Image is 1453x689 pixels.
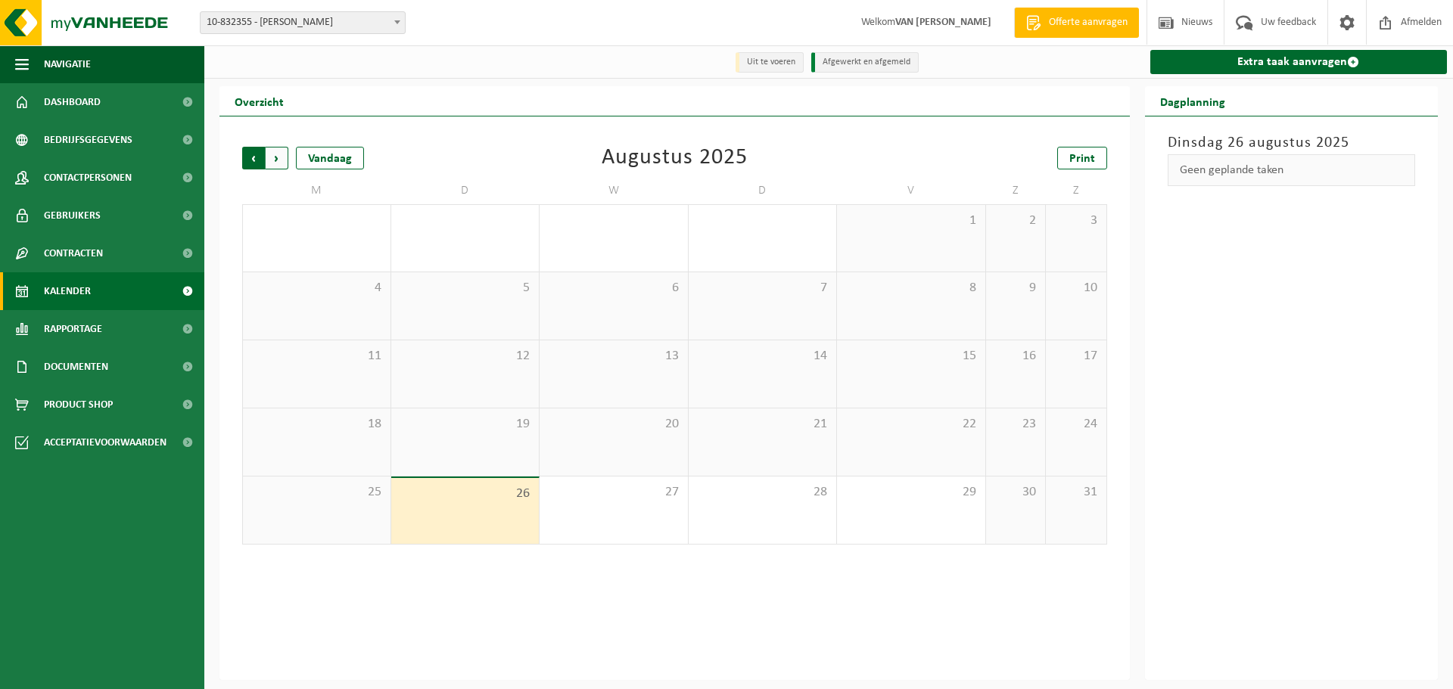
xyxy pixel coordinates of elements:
span: Print [1069,153,1095,165]
span: 26 [399,486,532,502]
span: 14 [696,348,829,365]
span: Documenten [44,348,108,386]
span: 31 [1053,484,1098,501]
h2: Dagplanning [1145,86,1240,116]
span: 8 [845,280,978,296]
td: Z [1046,177,1106,204]
span: 25 [250,484,383,501]
span: 15 [845,348,978,365]
span: Kalender [44,272,91,310]
span: Offerte aanvragen [1045,15,1131,30]
span: Contactpersonen [44,159,132,197]
span: 6 [547,280,680,296]
td: Z [986,177,1047,204]
strong: VAN [PERSON_NAME] [895,17,991,28]
span: 30 [994,484,1038,501]
div: Augustus 2025 [602,147,748,169]
span: Contracten [44,234,103,272]
td: W [540,177,689,204]
span: 16 [994,348,1038,365]
span: Navigatie [44,45,91,83]
span: 29 [845,484,978,501]
span: 2 [994,213,1038,229]
span: 11 [250,348,383,365]
span: 23 [994,416,1038,433]
span: 24 [1053,416,1098,433]
td: D [689,177,838,204]
span: 20 [547,416,680,433]
h3: Dinsdag 26 augustus 2025 [1168,132,1416,154]
li: Afgewerkt en afgemeld [811,52,919,73]
td: M [242,177,391,204]
span: 13 [547,348,680,365]
span: 9 [994,280,1038,296]
a: Print [1057,147,1107,169]
span: Vorige [242,147,265,169]
span: 17 [1053,348,1098,365]
li: Uit te voeren [736,52,804,73]
span: 7 [696,280,829,296]
span: Acceptatievoorwaarden [44,424,166,461]
span: 10-832355 - VAN DORPE DIETER - DEINZE [200,11,406,34]
span: Gebruikers [44,197,101,234]
td: D [391,177,540,204]
span: 10-832355 - VAN DORPE DIETER - DEINZE [201,12,405,33]
span: 4 [250,280,383,296]
span: 21 [696,416,829,433]
span: Bedrijfsgegevens [44,121,132,159]
span: 5 [399,280,532,296]
span: 27 [547,484,680,501]
div: Geen geplande taken [1168,154,1416,186]
div: Vandaag [296,147,364,169]
span: 12 [399,348,532,365]
span: 28 [696,484,829,501]
span: 22 [845,416,978,433]
span: 18 [250,416,383,433]
span: 10 [1053,280,1098,296]
span: 1 [845,213,978,229]
h2: Overzicht [219,86,299,116]
span: 19 [399,416,532,433]
span: Rapportage [44,310,102,348]
a: Extra taak aanvragen [1150,50,1448,74]
a: Offerte aanvragen [1014,8,1139,38]
td: V [837,177,986,204]
span: Dashboard [44,83,101,121]
span: Product Shop [44,386,113,424]
span: Volgende [266,147,288,169]
span: 3 [1053,213,1098,229]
